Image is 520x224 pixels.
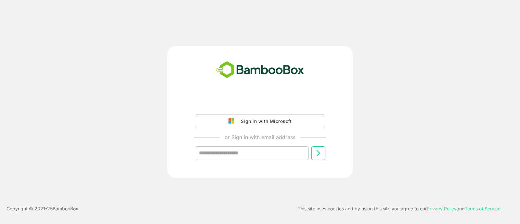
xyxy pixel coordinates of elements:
[195,114,325,128] button: Sign in with Microsoft
[6,205,78,213] p: Copyright © 2021- 25 BambooBox
[238,117,292,125] div: Sign in with Microsoft
[213,59,308,81] img: bamboobox
[427,206,457,211] a: Privacy Policy
[465,206,500,211] a: Terms of Service
[228,118,238,124] img: google
[225,133,295,141] p: or Sign in with email address
[298,205,500,213] p: This site uses cookies and by using this site you agree to our and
